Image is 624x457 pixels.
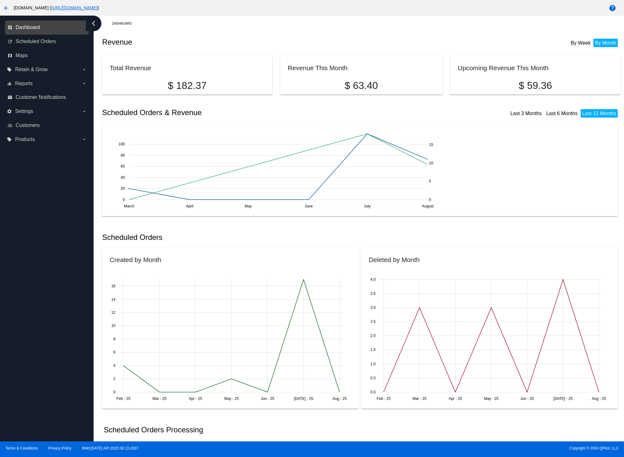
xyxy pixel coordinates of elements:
[111,297,116,302] text: 14
[48,446,72,450] a: Privacy Policy
[609,4,616,12] mat-icon: help
[510,111,542,116] a: Last 3 Months
[89,18,99,28] i: chevron_left
[110,64,151,71] h2: Total Revenue
[369,256,420,263] h2: Deleted by Month
[114,377,116,381] text: 2
[377,396,391,401] text: Feb - 25
[370,390,376,394] text: 0.0
[370,334,376,338] text: 2.0
[111,284,116,289] text: 16
[370,376,376,380] text: 0.5
[114,363,116,368] text: 4
[16,25,40,30] span: Dashboard
[15,109,33,114] span: Settings
[15,67,47,72] span: Retain & Grow
[2,4,10,12] mat-icon: arrow_back
[429,197,431,202] text: 0
[121,186,125,191] text: 20
[7,25,12,30] i: dashboard
[582,111,616,116] a: Last 12 Months
[7,51,87,61] a: map Maps
[7,39,12,44] i: update
[7,67,12,72] i: local_offer
[82,446,139,450] a: Web:[DATE] API:2025.08.13.2007
[16,53,28,58] span: Maps
[370,277,376,282] text: 4.0
[333,396,347,401] text: Aug - 25
[449,396,462,401] text: Apr - 25
[16,123,40,128] span: Customers
[412,396,427,401] text: Mar - 25
[569,39,592,47] li: By Week
[117,396,131,401] text: Feb - 25
[7,120,87,130] a: people_outline Customers
[82,67,87,72] i: arrow_drop_down
[111,310,116,315] text: 12
[16,95,66,100] span: Customer Notifications
[429,179,431,183] text: 5
[7,123,12,128] i: people_outline
[119,142,125,146] text: 100
[261,396,275,401] text: Jun - 25
[7,95,12,100] i: email
[317,446,619,450] span: Copyright © 2024 QPilot, LLC
[82,109,87,114] i: arrow_drop_down
[16,39,56,44] span: Scheduled Orders
[245,204,252,208] text: May
[112,19,137,28] a: Dashboard
[288,64,348,71] h2: Revenue This Month
[422,204,434,208] text: August
[110,256,161,263] h2: Created by Month
[370,291,376,296] text: 3.5
[429,161,433,165] text: 10
[370,306,376,310] text: 3.0
[520,396,534,401] text: Jun - 25
[370,320,376,324] text: 2.5
[104,425,203,434] h2: Scheduled Orders Processing
[7,36,87,46] a: update Scheduled Orders
[429,143,433,147] text: 15
[114,390,116,394] text: 0
[370,362,376,366] text: 1.0
[546,111,578,116] a: Last 6 Months
[121,164,125,168] text: 60
[186,204,193,208] text: April
[593,39,618,47] li: By Month
[294,396,313,401] text: [DATE] - 25
[370,348,376,352] text: 1.5
[124,204,134,208] text: March
[288,80,435,91] p: $ 63.40
[102,38,361,46] h2: Revenue
[7,137,12,142] i: local_offer
[102,108,361,117] h2: Scheduled Orders & Revenue
[7,81,12,86] i: equalizer
[82,137,87,142] i: arrow_drop_down
[123,197,125,202] text: 0
[224,396,239,401] text: May - 25
[102,233,361,242] h2: Scheduled Orders
[14,5,99,10] span: [DOMAIN_NAME] ( )
[153,396,167,401] text: Mar - 25
[7,109,12,114] i: settings
[121,175,125,180] text: 40
[553,396,573,401] text: [DATE] - 25
[121,153,125,158] text: 80
[111,324,116,328] text: 10
[5,446,38,450] a: Terms & Conditions
[114,337,116,341] text: 8
[110,80,265,91] p: $ 182.37
[7,92,87,102] a: email Customer Notifications
[364,204,371,208] text: July
[305,204,313,208] text: June
[114,350,116,355] text: 6
[189,396,202,401] text: Apr - 25
[51,5,97,10] a: [URL][DOMAIN_NAME]
[15,81,32,86] span: Reports
[15,137,35,142] span: Products
[484,396,499,401] text: May - 25
[7,22,87,32] a: dashboard Dashboard
[458,80,613,91] p: $ 59.36
[592,396,606,401] text: Aug - 25
[458,64,548,71] h2: Upcoming Revenue This Month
